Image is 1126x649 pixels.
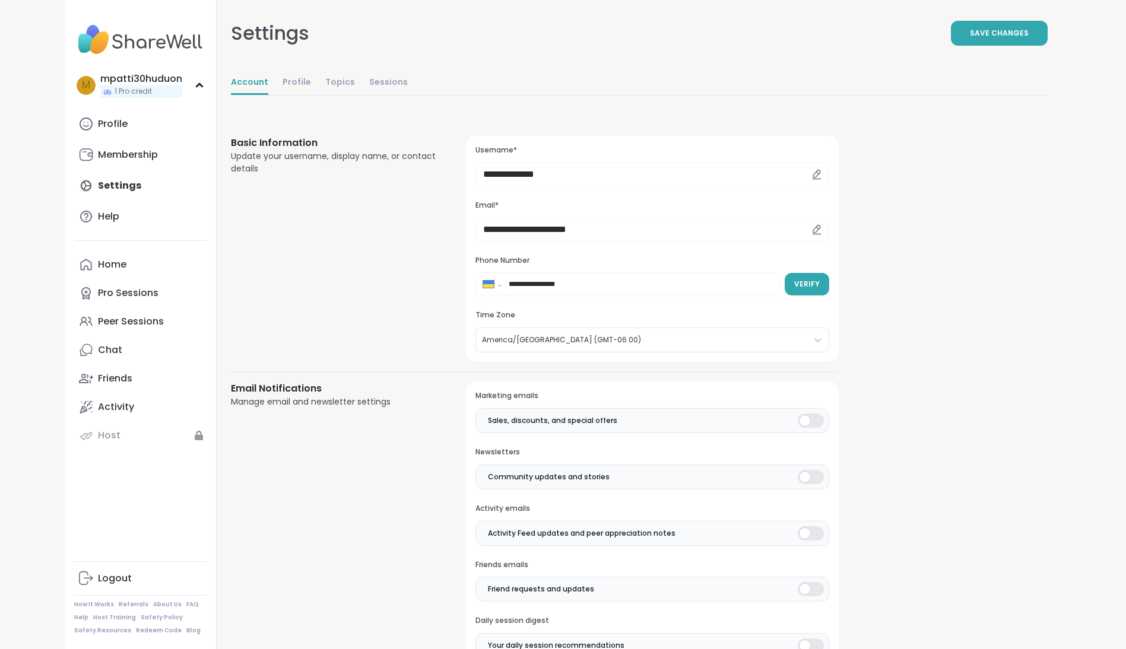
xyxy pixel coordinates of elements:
a: Redeem Code [136,626,182,635]
a: Sessions [369,71,408,95]
span: Community updates and stories [488,472,610,482]
a: Chat [74,336,207,364]
h3: Activity emails [475,504,829,514]
a: Safety Resources [74,626,131,635]
a: Activity [74,393,207,421]
h3: Basic Information [231,136,438,150]
a: Pro Sessions [74,279,207,307]
a: How It Works [74,600,114,609]
h3: Newsletters [475,447,829,457]
a: Profile [283,71,311,95]
a: Blog [186,626,201,635]
div: Host [98,429,120,442]
a: Help [74,202,207,231]
a: Account [231,71,268,95]
span: 1 Pro credit [115,87,152,97]
a: Safety Policy [141,613,183,622]
div: Manage email and newsletter settings [231,396,438,408]
a: FAQ [186,600,199,609]
div: Activity [98,400,134,413]
div: mpatti30huduon [100,72,182,85]
div: Peer Sessions [98,315,164,328]
a: Friends [74,364,207,393]
button: Verify [785,273,829,295]
span: Save Changes [970,28,1029,39]
span: Sales, discounts, and special offers [488,415,617,426]
div: Home [98,258,126,271]
a: Peer Sessions [74,307,207,336]
span: Activity Feed updates and peer appreciation notes [488,528,675,539]
h3: Username* [475,145,829,155]
div: Help [98,210,119,223]
h3: Friends emails [475,560,829,570]
span: m [82,78,90,93]
img: ShareWell Nav Logo [74,19,207,61]
div: Logout [98,572,132,585]
a: Host Training [93,613,136,622]
a: Referrals [119,600,148,609]
h3: Marketing emails [475,391,829,401]
h3: Email* [475,201,829,211]
div: Update your username, display name, or contact details [231,150,438,175]
h3: Email Notifications [231,381,438,396]
a: Host [74,421,207,450]
a: Profile [74,110,207,138]
a: About Us [153,600,182,609]
div: Chat [98,343,122,357]
span: Friend requests and updates [488,584,594,594]
h3: Phone Number [475,256,829,266]
a: Topics [325,71,355,95]
div: Pro Sessions [98,287,158,300]
div: Profile [98,117,128,131]
h3: Daily session digest [475,616,829,626]
a: Home [74,250,207,279]
span: Verify [794,279,820,289]
a: Logout [74,564,207,593]
div: Membership [98,148,158,161]
button: Save Changes [951,21,1048,46]
div: Settings [231,19,309,47]
a: Help [74,613,88,622]
a: Membership [74,141,207,169]
h3: Time Zone [475,310,829,320]
div: Friends [98,372,132,385]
